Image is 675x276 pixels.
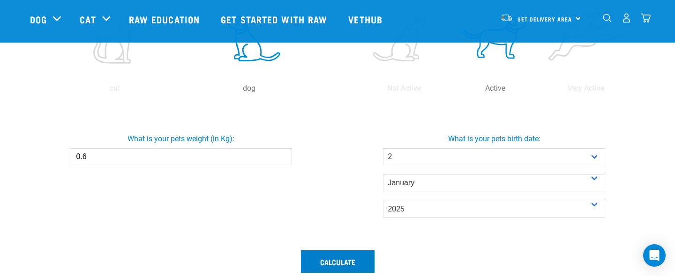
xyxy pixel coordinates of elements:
[622,13,631,23] img: user.png
[184,83,315,94] p: dog
[22,133,339,145] label: What is your pets weight (in Kg):
[603,14,612,22] img: home-icon-1@2x.png
[336,133,652,145] label: What is your pets birth date:
[49,83,180,94] p: cat
[360,83,448,94] p: Not Active
[500,14,513,22] img: van-moving.png
[80,12,96,26] a: Cat
[30,12,47,26] a: Dog
[339,0,394,38] a: Vethub
[643,244,666,267] div: Open Intercom Messenger
[542,83,630,94] p: Very Active
[120,0,211,38] a: Raw Education
[517,17,572,21] span: Set Delivery Area
[451,83,539,94] p: Active
[301,250,375,273] button: Calculate
[211,0,339,38] a: Get started with Raw
[641,13,651,23] img: home-icon@2x.png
